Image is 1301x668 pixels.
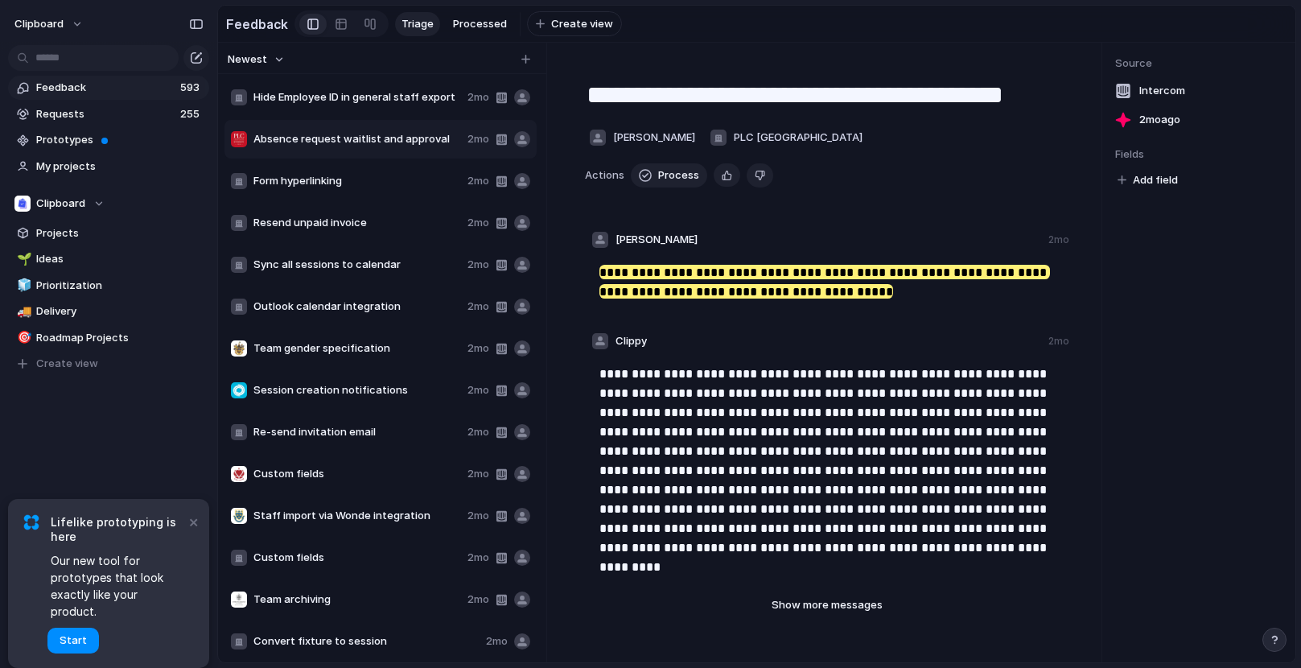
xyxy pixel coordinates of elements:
span: 2mo [467,173,489,189]
span: Feedback [36,80,175,96]
span: Session creation notifications [253,382,461,398]
button: 🚚 [14,303,31,320]
div: 2mo [1048,233,1069,247]
button: Dismiss [183,512,203,531]
button: 🧊 [14,278,31,294]
button: Start [47,628,99,654]
span: 2mo [467,508,489,524]
span: 255 [180,106,203,122]
span: Prototypes [36,132,204,148]
button: [PERSON_NAME] [585,125,699,151]
button: PLC [GEOGRAPHIC_DATA] [706,125,867,151]
span: 2mo [486,633,508,649]
span: 2mo [467,257,489,273]
span: PLC [GEOGRAPHIC_DATA] [734,130,863,146]
span: Resend unpaid invoice [253,215,461,231]
span: 2mo [467,89,489,105]
span: Outlook calendar integration [253,299,461,315]
h2: Feedback [226,14,288,34]
a: Projects [8,221,209,245]
span: 2mo [467,382,489,398]
span: 2mo [467,340,489,357]
span: 2mo [467,424,489,440]
a: Prototypes [8,128,209,152]
span: Actions [585,167,624,183]
button: Delete [747,163,773,188]
span: 2mo [467,215,489,231]
span: Requests [36,106,175,122]
span: Re-send invitation email [253,424,461,440]
span: [PERSON_NAME] [616,232,698,248]
span: 2mo [467,131,489,147]
div: 🚚 [17,303,28,321]
a: Triage [395,12,440,36]
span: Absence request waitlist and approval [253,131,461,147]
span: Start [60,633,87,649]
button: Create view [8,352,209,376]
span: Team gender specification [253,340,461,357]
a: Feedback593 [8,76,209,100]
span: Ideas [36,251,204,267]
span: Delivery [36,303,204,320]
span: Team archiving [253,592,461,608]
span: Add field [1133,172,1178,188]
button: Clipboard [8,192,209,216]
span: Create view [551,16,613,32]
a: My projects [8,155,209,179]
button: Add field [1115,170,1180,191]
span: Custom fields [253,466,461,482]
span: Source [1115,56,1282,72]
span: 2mo [467,299,489,315]
span: Show more messages [772,597,883,613]
span: Convert fixture to session [253,633,480,649]
span: Create view [36,356,98,372]
div: 2mo [1048,334,1069,348]
span: [PERSON_NAME] [613,130,695,146]
span: Sync all sessions to calendar [253,257,461,273]
span: 2mo [467,466,489,482]
a: 🧊Prioritization [8,274,209,298]
button: 🌱 [14,251,31,267]
span: Processed [453,16,507,32]
div: 🧊 [17,276,28,295]
span: Intercom [1139,83,1185,99]
span: 2mo [467,550,489,566]
span: Clipboard [36,196,85,212]
a: 🎯Roadmap Projects [8,326,209,350]
a: 🚚Delivery [8,299,209,324]
span: Projects [36,225,204,241]
span: Clippy [616,333,647,349]
a: Intercom [1115,80,1282,102]
span: 2mo ago [1139,112,1180,128]
button: Show more messages [731,595,924,616]
span: clipboard [14,16,64,32]
span: Custom fields [253,550,461,566]
button: Newest [225,49,287,70]
span: Staff import via Wonde integration [253,508,461,524]
button: 🎯 [14,330,31,346]
span: Our new tool for prototypes that look exactly like your product. [51,552,185,620]
button: Process [631,163,707,188]
span: Lifelike prototyping is here [51,515,185,544]
button: clipboard [7,11,92,37]
span: Hide Employee ID in general staff export [253,89,461,105]
a: Processed [447,12,513,36]
div: 🎯 [17,328,28,347]
a: 🌱Ideas [8,247,209,271]
span: Fields [1115,146,1282,163]
span: Process [658,167,699,183]
a: Requests255 [8,102,209,126]
span: Prioritization [36,278,204,294]
span: Newest [228,52,267,68]
span: Roadmap Projects [36,330,204,346]
span: 593 [180,80,203,96]
button: Create view [527,11,622,37]
span: Triage [401,16,434,32]
span: 2mo [467,592,489,608]
span: Form hyperlinking [253,173,461,189]
div: 🌱 [17,250,28,269]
